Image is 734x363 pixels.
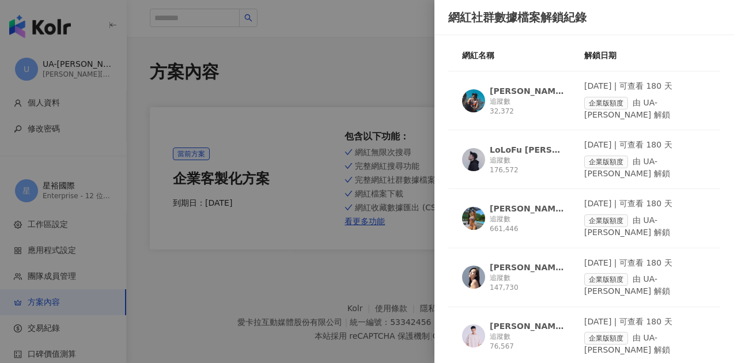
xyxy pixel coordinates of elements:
div: [DATE] | 可查看 180 天 [584,139,706,151]
img: KOL Avatar [462,207,485,230]
a: KOL AvatarLoLoFu [PERSON_NAME]追蹤數 176,572[DATE] | 可查看 180 天企業版額度由 UA-[PERSON_NAME] 解鎖 [448,139,720,189]
div: [DATE] | 可查看 180 天 [584,258,706,269]
div: 追蹤數 32,372 [490,97,565,116]
div: 由 UA-[PERSON_NAME] 解鎖 [584,214,706,239]
img: KOL Avatar [462,89,485,112]
div: [PERSON_NAME][PERSON_NAME] [490,262,565,273]
a: KOL Avatar[PERSON_NAME]追蹤數 661,446[DATE] | 可查看 180 天企業版額度由 UA-[PERSON_NAME] 解鎖 [448,198,720,248]
span: 企業版額度 [584,332,628,345]
div: 追蹤數 76,567 [490,332,565,351]
div: [PERSON_NAME] [490,203,565,214]
div: 由 UA-[PERSON_NAME] 解鎖 [584,156,706,180]
div: 追蹤數 147,730 [490,273,565,293]
div: 網紅名稱 [462,49,584,62]
div: 追蹤數 661,446 [490,214,565,234]
div: [DATE] | 可查看 180 天 [584,316,706,328]
div: 追蹤數 176,572 [490,156,565,175]
div: 解鎖日期 [584,49,706,62]
div: [PERSON_NAME] [490,320,565,332]
span: 企業版額度 [584,97,628,109]
div: [DATE] | 可查看 180 天 [584,198,706,210]
a: KOL Avatar[PERSON_NAME] [PERSON_NAME]追蹤數 32,372[DATE] | 可查看 180 天企業版額度由 UA-[PERSON_NAME] 解鎖 [448,81,720,130]
div: 由 UA-[PERSON_NAME] 解鎖 [584,273,706,297]
div: 由 UA-[PERSON_NAME] 解鎖 [584,97,706,121]
div: [PERSON_NAME] [PERSON_NAME] [490,85,565,97]
div: LoLoFu [PERSON_NAME] [490,144,565,156]
img: KOL Avatar [462,266,485,289]
img: KOL Avatar [462,324,485,347]
span: 企業版額度 [584,214,628,227]
span: 企業版額度 [584,273,628,286]
div: [DATE] | 可查看 180 天 [584,81,706,92]
img: KOL Avatar [462,148,485,171]
div: 網紅社群數據檔案解鎖紀錄 [448,9,720,25]
div: 由 UA-[PERSON_NAME] 解鎖 [584,332,706,356]
span: 企業版額度 [584,156,628,168]
a: KOL Avatar[PERSON_NAME][PERSON_NAME]追蹤數 147,730[DATE] | 可查看 180 天企業版額度由 UA-[PERSON_NAME] 解鎖 [448,258,720,307]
